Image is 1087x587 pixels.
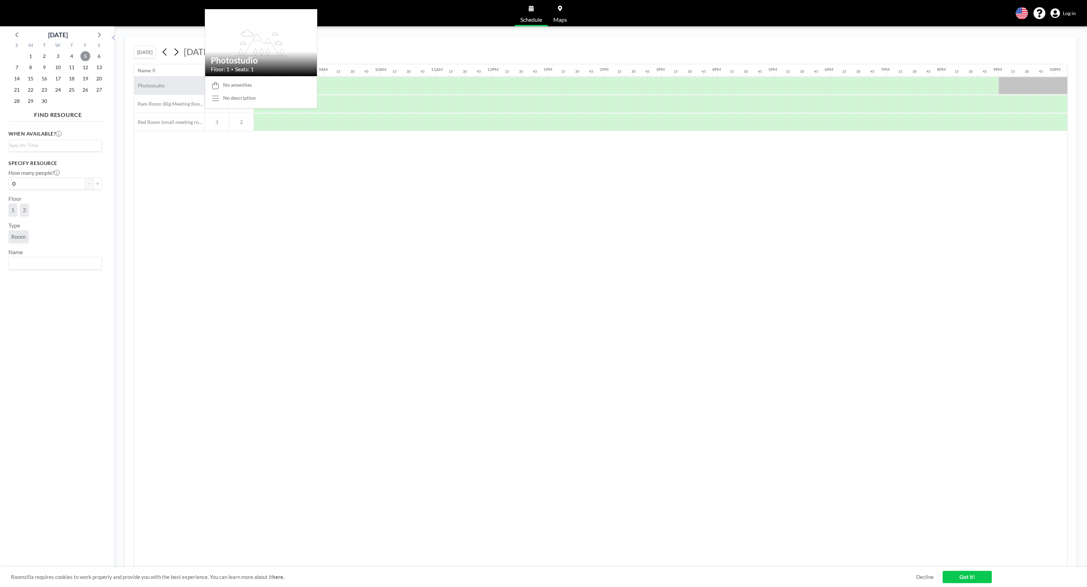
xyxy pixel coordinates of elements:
[53,51,63,61] span: Wednesday, September 3, 2025
[51,41,65,51] div: W
[94,51,104,61] span: Saturday, September 6, 2025
[229,119,254,125] span: 2
[26,74,35,84] span: Monday, September 15, 2025
[319,67,328,72] div: 9AM
[93,178,102,190] button: +
[1063,10,1076,17] span: Log in
[12,62,22,72] span: Sunday, September 7, 2025
[702,69,706,74] div: 45
[673,69,678,74] div: 15
[712,67,721,72] div: 4PM
[65,41,78,51] div: T
[39,85,49,95] span: Tuesday, September 23, 2025
[8,169,60,176] label: How many people?
[969,69,973,74] div: 30
[134,119,204,125] span: Red Room (small meeting room)
[205,119,229,125] span: 3
[943,571,992,583] a: Got it!
[9,141,98,149] input: Search for option
[23,206,26,213] span: 2
[8,108,108,118] h4: FIND RESOURCE
[39,96,49,106] span: Tuesday, September 30, 2025
[993,67,1002,72] div: 9PM
[758,69,762,74] div: 45
[80,74,90,84] span: Friday, September 19, 2025
[487,67,499,72] div: 12PM
[505,69,509,74] div: 15
[24,41,38,51] div: M
[39,74,49,84] span: Tuesday, September 16, 2025
[12,85,22,95] span: Sunday, September 21, 2025
[983,69,987,74] div: 45
[1011,69,1015,74] div: 15
[406,69,411,74] div: 30
[730,69,734,74] div: 15
[67,51,77,61] span: Thursday, September 4, 2025
[12,74,22,84] span: Sunday, September 14, 2025
[26,62,35,72] span: Monday, September 8, 2025
[67,85,77,95] span: Thursday, September 25, 2025
[421,69,425,74] div: 45
[543,67,552,72] div: 1PM
[184,46,211,57] span: [DATE]
[561,69,565,74] div: 15
[375,67,386,72] div: 10AM
[231,67,233,72] span: •
[1050,8,1076,18] a: Log in
[463,69,467,74] div: 30
[688,69,692,74] div: 30
[912,69,917,74] div: 30
[94,74,104,84] span: Saturday, September 20, 2025
[134,83,165,89] span: Photostudio
[223,95,256,101] div: No description
[825,67,833,72] div: 6PM
[48,30,68,40] div: [DATE]
[856,69,860,74] div: 30
[645,69,650,74] div: 45
[656,67,665,72] div: 3PM
[80,51,90,61] span: Friday, September 5, 2025
[575,69,579,74] div: 30
[477,69,481,74] div: 45
[211,55,311,66] h2: Photostudio
[600,67,608,72] div: 2PM
[631,69,636,74] div: 30
[272,574,284,580] a: here.
[744,69,748,74] div: 30
[39,51,49,61] span: Tuesday, September 2, 2025
[364,69,369,74] div: 45
[94,62,104,72] span: Saturday, September 13, 2025
[392,69,397,74] div: 15
[1025,69,1029,74] div: 30
[519,69,523,74] div: 30
[38,41,51,51] div: T
[39,62,49,72] span: Tuesday, September 9, 2025
[92,41,106,51] div: S
[926,69,931,74] div: 45
[53,74,63,84] span: Wednesday, September 17, 2025
[589,69,593,74] div: 45
[8,195,21,202] label: Floor
[9,257,102,269] div: Search for option
[53,62,63,72] span: Wednesday, September 10, 2025
[916,574,934,580] a: Decline
[134,101,204,107] span: Ram Room (Big Meeting Room)
[10,41,24,51] div: S
[814,69,818,74] div: 45
[11,6,45,20] img: organization-logo
[1067,69,1071,74] div: 15
[26,51,35,61] span: Monday, September 1, 2025
[53,85,63,95] span: Wednesday, September 24, 2025
[431,67,443,72] div: 11AM
[223,82,252,88] span: No amenities
[786,69,790,74] div: 15
[768,67,777,72] div: 5PM
[11,206,14,213] span: 1
[8,249,23,256] label: Name
[11,233,26,240] span: Room
[80,62,90,72] span: Friday, September 12, 2025
[8,160,102,166] h3: Specify resource
[8,222,20,229] label: Type
[26,96,35,106] span: Monday, September 29, 2025
[955,69,959,74] div: 15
